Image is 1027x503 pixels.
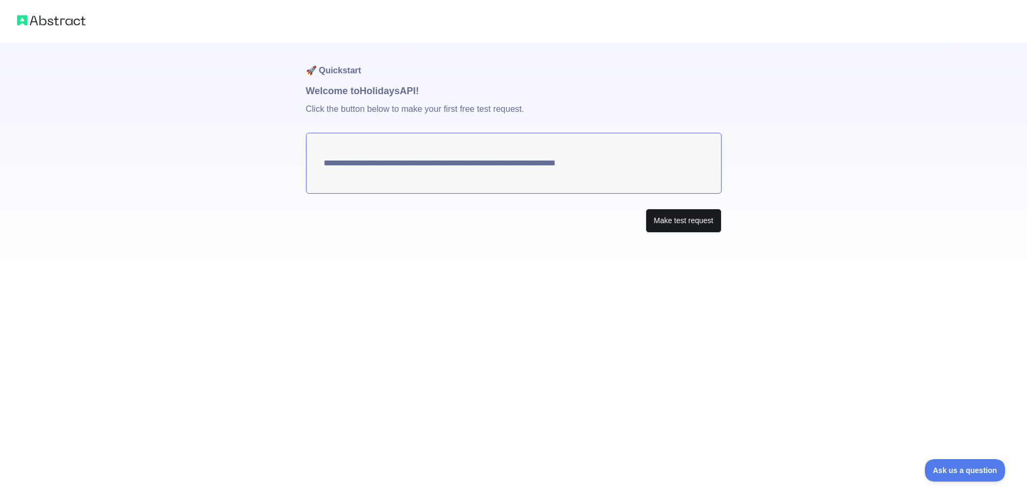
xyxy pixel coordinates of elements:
h1: 🚀 Quickstart [306,43,722,83]
img: Abstract logo [17,13,86,28]
button: Make test request [646,209,721,233]
p: Click the button below to make your first free test request. [306,98,722,133]
h1: Welcome to Holidays API! [306,83,722,98]
iframe: Toggle Customer Support [925,459,1006,482]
